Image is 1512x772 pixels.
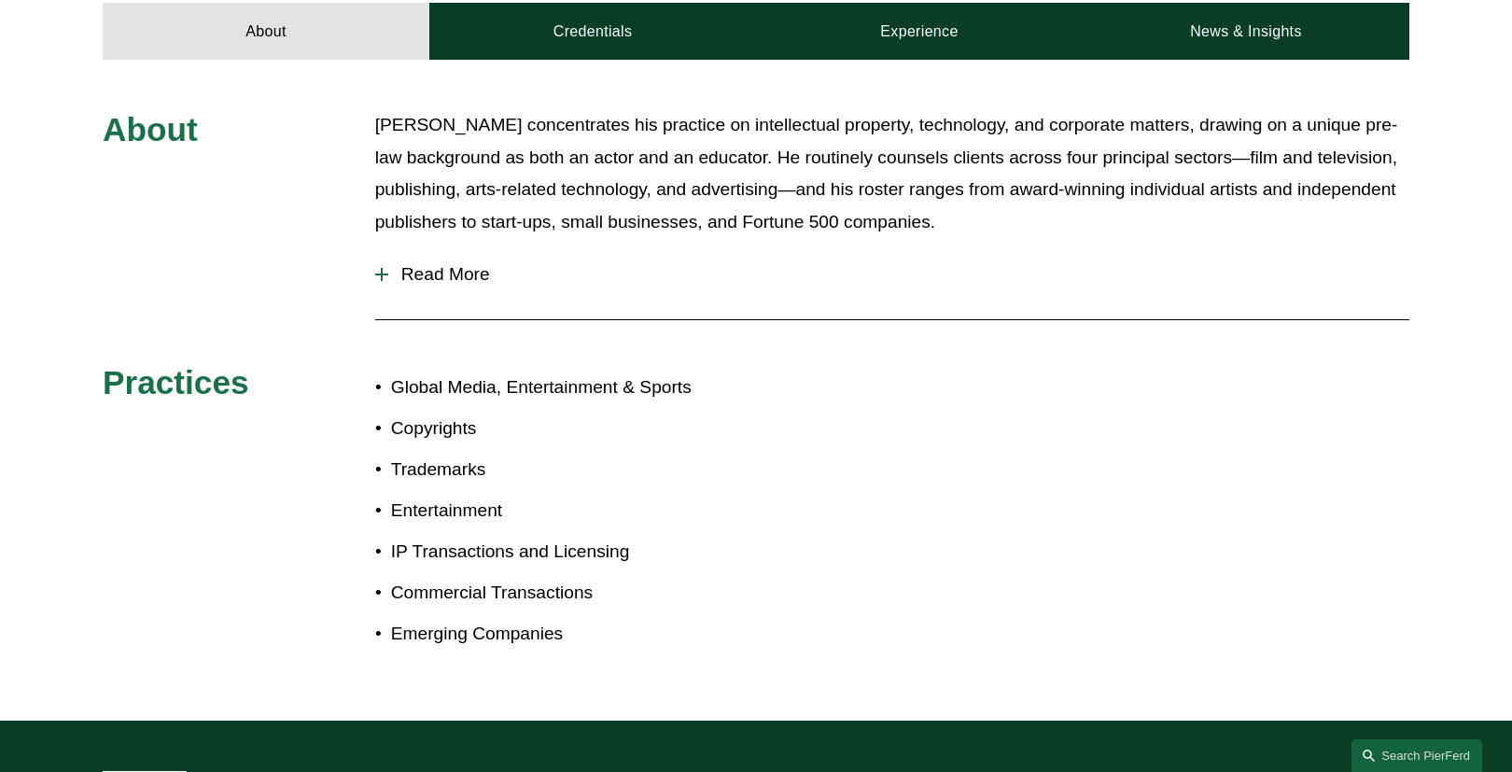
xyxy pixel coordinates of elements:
[103,111,198,147] span: About
[429,3,756,59] a: Credentials
[103,364,249,400] span: Practices
[391,577,756,610] p: Commercial Transactions
[103,3,429,59] a: About
[391,618,756,651] p: Emerging Companies
[1083,3,1409,59] a: News & Insights
[375,250,1409,299] button: Read More
[756,3,1083,59] a: Experience
[391,495,756,527] p: Entertainment
[391,372,756,404] p: Global Media, Entertainment & Sports
[375,109,1409,238] p: [PERSON_NAME] concentrates his practice on intellectual property, technology, and corporate matte...
[1351,739,1482,772] a: Search this site
[391,536,756,568] p: IP Transactions and Licensing
[388,264,1409,285] span: Read More
[391,454,756,486] p: Trademarks
[391,413,756,445] p: Copyrights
